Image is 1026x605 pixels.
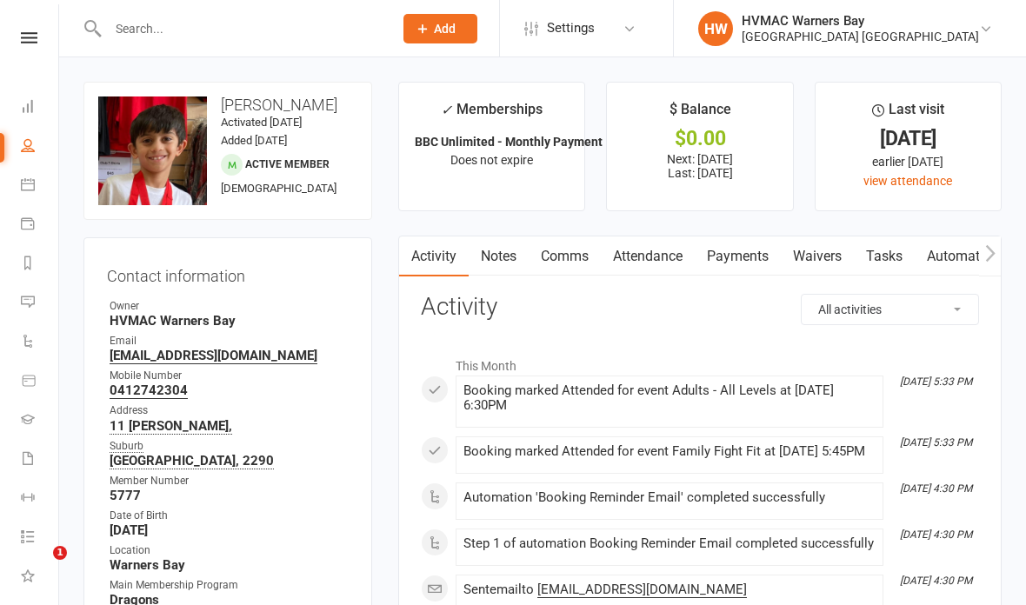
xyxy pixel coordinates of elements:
i: [DATE] 5:33 PM [900,436,972,449]
div: HW [698,11,733,46]
div: Step 1 of automation Booking Reminder Email completed successfully [463,536,876,551]
i: ✓ [441,102,452,118]
i: [DATE] 4:30 PM [900,529,972,541]
div: [DATE] [831,130,985,148]
a: view attendance [863,174,952,188]
a: Attendance [601,236,695,276]
div: $ Balance [670,98,731,130]
h3: Activity [421,294,979,321]
li: This Month [421,348,979,376]
div: $0.00 [623,130,776,148]
time: Activated [DATE] [221,116,302,129]
strong: BBC Unlimited - Monthly Payment [415,135,603,149]
div: Email [110,333,349,349]
span: Active member [245,158,330,170]
a: Tasks [854,236,915,276]
div: Main Membership Program [110,577,349,594]
a: Payments [695,236,781,276]
img: image1682733156.png [98,96,207,205]
div: Automation 'Booking Reminder Email' completed successfully [463,490,876,505]
iframe: Intercom live chat [17,546,59,588]
div: Owner [110,298,349,315]
div: Booking marked Attended for event Family Fight Fit at [DATE] 5:45PM [463,444,876,459]
time: Added [DATE] [221,134,287,147]
a: Reports [21,245,60,284]
span: Does not expire [450,153,533,167]
p: Next: [DATE] Last: [DATE] [623,152,776,180]
strong: HVMAC Warners Bay [110,313,349,329]
div: Member Number [110,473,349,489]
div: Last visit [872,98,944,130]
a: Comms [529,236,601,276]
span: 1 [53,546,67,560]
a: Notes [469,236,529,276]
a: Calendar [21,167,60,206]
div: Mobile Number [110,368,349,384]
span: Settings [547,9,595,48]
span: Add [434,22,456,36]
strong: 5777 [110,488,349,503]
input: Search... [103,17,381,41]
div: Location [110,542,349,559]
strong: [DATE] [110,522,349,538]
strong: Warners Bay [110,557,349,573]
h3: Contact information [107,261,349,285]
a: Waivers [781,236,854,276]
a: Product Sales [21,362,60,402]
div: Date of Birth [110,508,349,524]
div: Memberships [441,98,543,130]
div: Booking marked Attended for event Adults - All Levels at [DATE] 6:30PM [463,383,876,413]
span: [DEMOGRAPHIC_DATA] [221,182,336,195]
a: Payments [21,206,60,245]
button: Add [403,14,477,43]
div: [GEOGRAPHIC_DATA] [GEOGRAPHIC_DATA] [742,29,979,44]
div: Address [110,402,349,419]
span: Sent email to [463,582,747,598]
div: earlier [DATE] [831,152,985,171]
i: [DATE] 5:33 PM [900,376,972,388]
h3: [PERSON_NAME] [98,96,357,114]
a: Automations [915,236,1018,276]
i: [DATE] 4:30 PM [900,575,972,587]
a: People [21,128,60,167]
a: Activity [399,236,469,276]
a: Dashboard [21,89,60,128]
div: HVMAC Warners Bay [742,13,979,29]
i: [DATE] 4:30 PM [900,482,972,495]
